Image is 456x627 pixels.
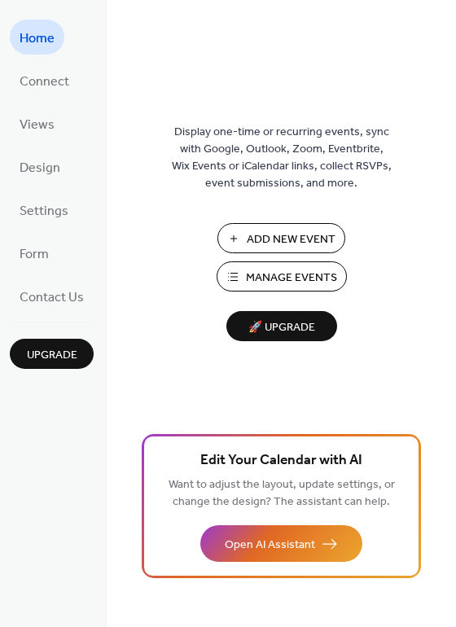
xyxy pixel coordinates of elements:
[10,339,94,369] button: Upgrade
[20,242,49,267] span: Form
[247,231,335,248] span: Add New Event
[10,278,94,313] a: Contact Us
[10,192,78,227] a: Settings
[10,20,64,55] a: Home
[20,199,68,224] span: Settings
[217,223,345,253] button: Add New Event
[200,449,362,472] span: Edit Your Calendar with AI
[10,63,79,98] a: Connect
[10,149,70,184] a: Design
[20,26,55,51] span: Home
[172,124,392,192] span: Display one-time or recurring events, sync with Google, Outlook, Zoom, Eventbrite, Wix Events or ...
[27,347,77,364] span: Upgrade
[200,525,362,562] button: Open AI Assistant
[10,106,64,141] a: Views
[217,261,347,292] button: Manage Events
[236,317,327,339] span: 🚀 Upgrade
[20,285,84,310] span: Contact Us
[10,235,59,270] a: Form
[20,156,60,181] span: Design
[226,311,337,341] button: 🚀 Upgrade
[169,474,395,513] span: Want to adjust the layout, update settings, or change the design? The assistant can help.
[20,112,55,138] span: Views
[246,270,337,287] span: Manage Events
[225,537,315,554] span: Open AI Assistant
[20,69,69,94] span: Connect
